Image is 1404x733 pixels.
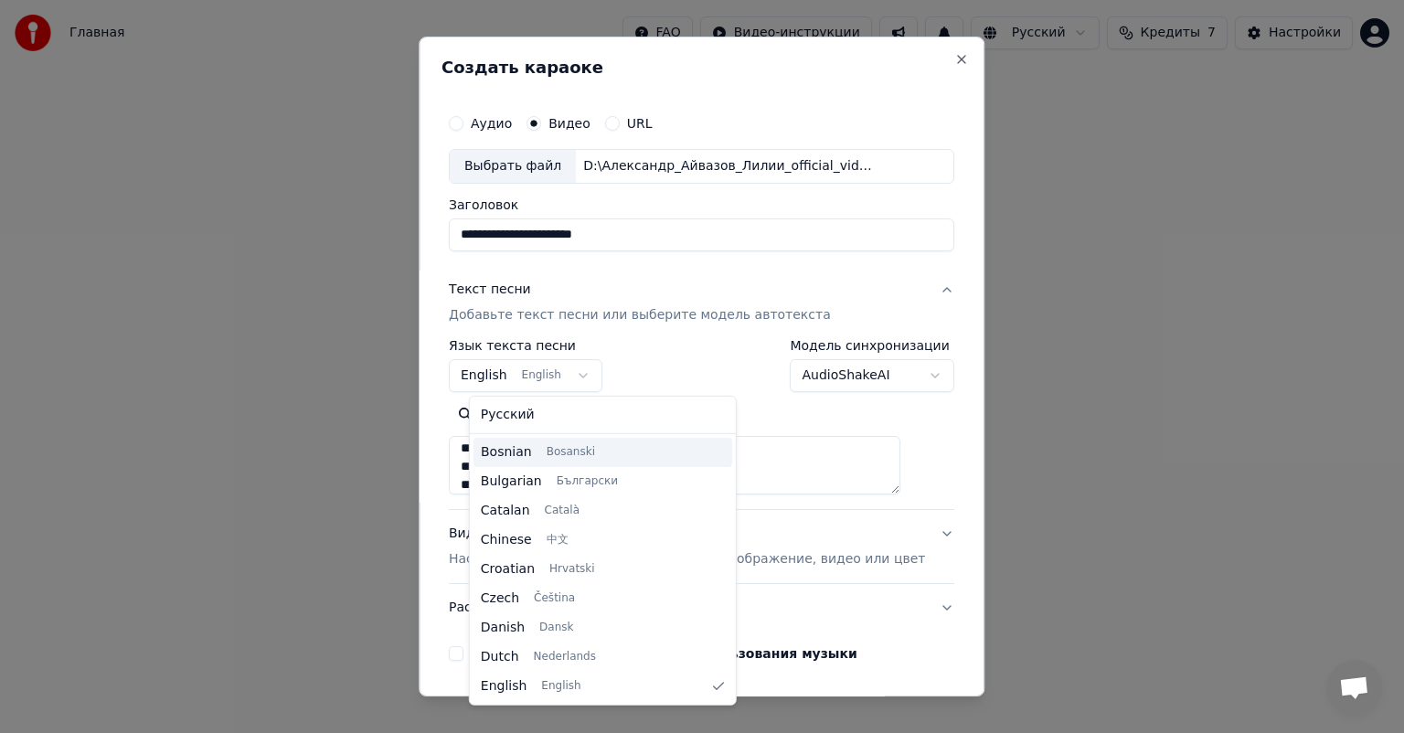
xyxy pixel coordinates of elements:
span: Dansk [539,621,573,635]
span: Català [545,504,580,518]
span: Bosanski [546,445,594,460]
span: Croatian [481,560,535,579]
span: Hrvatski [549,562,595,577]
span: Русский [481,406,535,424]
span: Czech [481,590,519,608]
span: Nederlands [534,650,596,664]
span: English [481,677,527,696]
span: Chinese [481,531,532,549]
span: Dutch [481,648,519,666]
span: Catalan [481,502,530,520]
span: Bosnian [481,443,532,462]
span: Čeština [534,591,575,606]
span: Bulgarian [481,473,542,491]
span: English [541,679,580,694]
span: Danish [481,619,525,637]
span: 中文 [547,533,569,547]
span: Български [557,474,618,489]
